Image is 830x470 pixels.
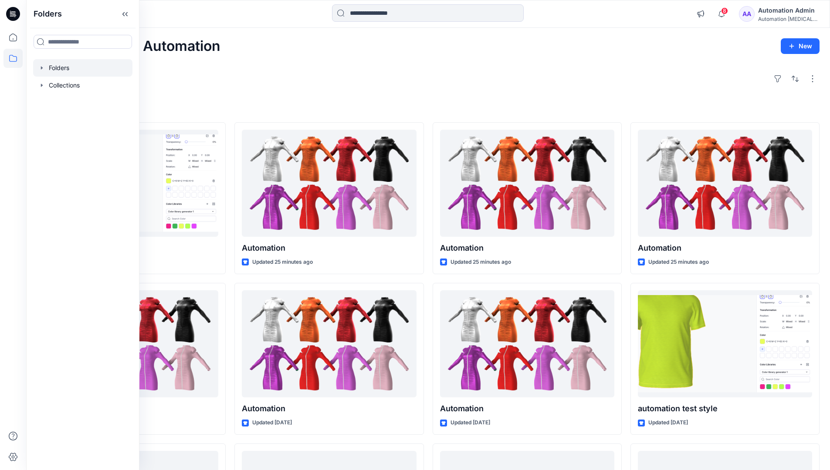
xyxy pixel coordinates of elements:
p: Updated 25 minutes ago [648,258,709,267]
a: Automation [440,130,614,237]
p: Updated 25 minutes ago [451,258,511,267]
a: Automation [242,290,416,398]
div: Automation Admin [758,5,819,16]
button: New [781,38,820,54]
p: Updated [DATE] [451,418,490,427]
p: Updated [DATE] [648,418,688,427]
p: Updated [DATE] [252,418,292,427]
h4: Styles [37,103,820,114]
p: Updated 25 minutes ago [252,258,313,267]
p: Automation [242,242,416,254]
a: Automation [242,130,416,237]
span: 8 [721,7,728,14]
a: automation test style [638,290,812,398]
p: Automation [242,403,416,415]
p: Automation [440,242,614,254]
div: AA [739,6,755,22]
p: Automation [440,403,614,415]
p: Automation [638,242,812,254]
div: Automation [MEDICAL_DATA]... [758,16,819,22]
a: Automation [440,290,614,398]
a: Automation [638,130,812,237]
p: automation test style [638,403,812,415]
